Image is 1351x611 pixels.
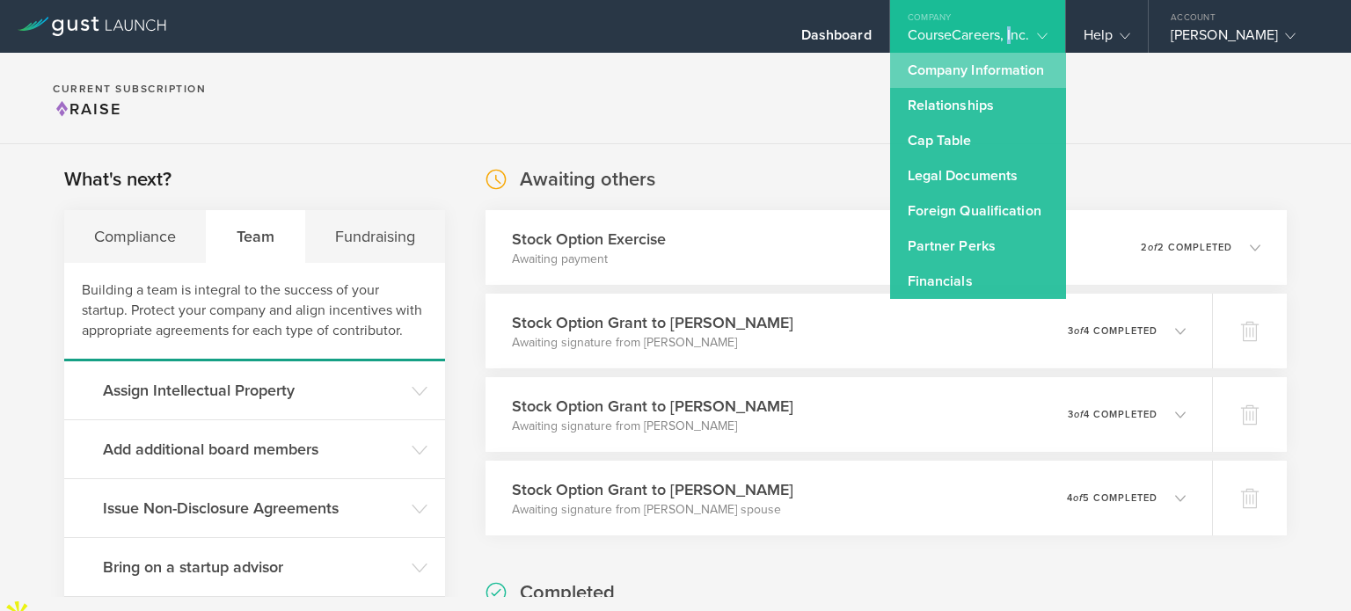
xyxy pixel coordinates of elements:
[512,501,793,519] p: Awaiting signature from [PERSON_NAME] spouse
[103,556,403,578] h3: Bring on a startup advisor
[512,395,793,418] h3: Stock Option Grant to [PERSON_NAME]
[103,438,403,461] h3: Add additional board members
[512,251,666,268] p: Awaiting payment
[1068,410,1157,419] p: 3 4 completed
[520,167,655,193] h2: Awaiting others
[1068,326,1157,336] p: 3 4 completed
[1067,493,1157,503] p: 4 5 completed
[1141,243,1232,252] p: 2 2 completed
[64,210,207,263] div: Compliance
[1074,409,1084,420] em: of
[1171,26,1320,53] div: [PERSON_NAME]
[103,379,403,402] h3: Assign Intellectual Property
[53,84,206,94] h2: Current Subscription
[512,311,793,334] h3: Stock Option Grant to [PERSON_NAME]
[801,26,872,53] div: Dashboard
[512,334,793,352] p: Awaiting signature from [PERSON_NAME]
[512,478,793,501] h3: Stock Option Grant to [PERSON_NAME]
[53,99,121,119] span: Raise
[207,210,305,263] div: Team
[1263,527,1351,611] iframe: Chat Widget
[1084,26,1130,53] div: Help
[305,210,445,263] div: Fundraising
[64,263,445,361] div: Building a team is integral to the success of your startup. Protect your company and align incent...
[1148,242,1157,253] em: of
[908,26,1048,53] div: CourseCareers, Inc.
[520,580,615,606] h2: Completed
[512,418,793,435] p: Awaiting signature from [PERSON_NAME]
[64,167,172,193] h2: What's next?
[1074,325,1084,337] em: of
[512,228,666,251] h3: Stock Option Exercise
[1073,492,1083,504] em: of
[103,497,403,520] h3: Issue Non-Disclosure Agreements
